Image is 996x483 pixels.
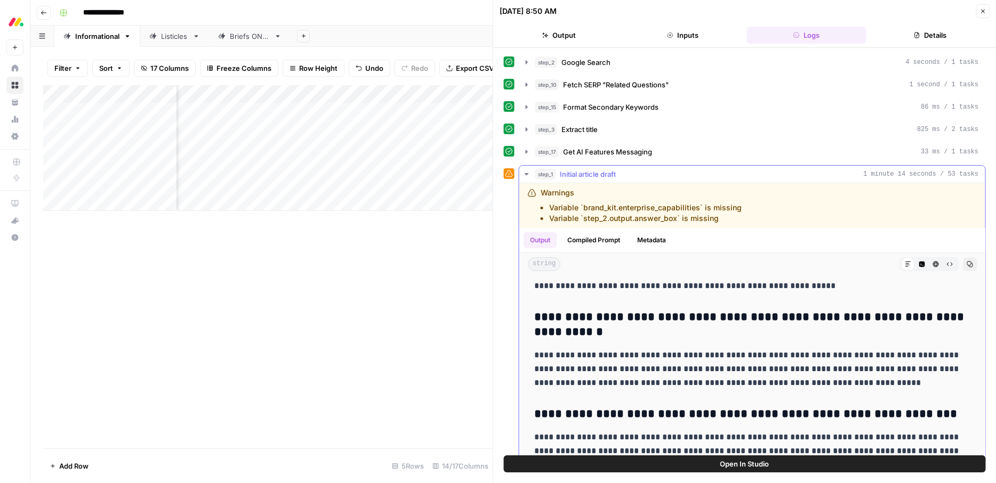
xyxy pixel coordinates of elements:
[917,125,978,134] span: 825 ms / 2 tasks
[519,121,985,138] button: 825 ms / 2 tasks
[519,54,985,71] button: 4 seconds / 1 tasks
[528,257,560,271] span: string
[519,166,985,183] button: 1 minute 14 seconds / 53 tasks
[6,9,23,35] button: Workspace: Monday.com
[504,455,986,472] button: Open In Studio
[6,111,23,128] a: Usage
[863,169,978,179] span: 1 minute 14 seconds / 53 tasks
[535,146,559,157] span: step_17
[563,102,658,112] span: Format Secondary Keywords
[7,212,23,228] div: What's new?
[561,57,611,68] span: Google Search
[54,26,140,47] a: Informational
[921,102,978,112] span: 86 ms / 1 tasks
[746,27,866,44] button: Logs
[209,26,291,47] a: Briefs ONLY
[456,63,494,73] span: Export CSV
[439,60,501,77] button: Export CSV
[54,63,71,73] span: Filter
[563,79,669,90] span: Fetch SERP "Related Questions"
[535,57,557,68] span: step_2
[909,80,978,89] span: 1 second / 1 tasks
[134,60,196,77] button: 17 Columns
[6,195,23,212] a: AirOps Academy
[140,26,209,47] a: Listicles
[500,27,619,44] button: Output
[561,124,598,135] span: Extract title
[200,60,278,77] button: Freeze Columns
[428,457,493,474] div: 14/17 Columns
[535,124,557,135] span: step_3
[150,63,189,73] span: 17 Columns
[388,457,428,474] div: 5 Rows
[6,60,23,77] a: Home
[230,31,270,42] div: Briefs ONLY
[535,79,559,90] span: step_10
[161,31,188,42] div: Listicles
[519,76,985,93] button: 1 second / 1 tasks
[519,143,985,160] button: 33 ms / 1 tasks
[365,63,383,73] span: Undo
[905,58,978,67] span: 4 seconds / 1 tasks
[541,187,742,224] div: Warnings
[6,94,23,111] a: Your Data
[6,212,23,229] button: What's new?
[549,213,742,224] li: Variable `step_2.output.answer_box` is missing
[349,60,390,77] button: Undo
[216,63,271,73] span: Freeze Columns
[921,147,978,157] span: 33 ms / 1 tasks
[631,232,672,248] button: Metadata
[561,232,626,248] button: Compiled Prompt
[535,102,559,112] span: step_15
[563,146,652,157] span: Get AI Features Messaging
[623,27,742,44] button: Inputs
[47,60,88,77] button: Filter
[524,232,557,248] button: Output
[535,169,556,179] span: step_1
[283,60,344,77] button: Row Height
[6,77,23,94] a: Browse
[549,202,742,213] li: Variable `brand_kit.enterprise_capabilities` is missing
[299,63,338,73] span: Row Height
[43,457,95,474] button: Add Row
[6,128,23,145] a: Settings
[59,461,89,471] span: Add Row
[870,27,990,44] button: Details
[75,31,119,42] div: Informational
[411,63,428,73] span: Redo
[519,99,985,116] button: 86 ms / 1 tasks
[395,60,435,77] button: Redo
[92,60,130,77] button: Sort
[720,459,769,469] span: Open In Studio
[6,12,26,31] img: Monday.com Logo
[560,169,616,179] span: Initial article draft
[500,6,557,17] div: [DATE] 8:50 AM
[99,63,113,73] span: Sort
[6,229,23,246] button: Help + Support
